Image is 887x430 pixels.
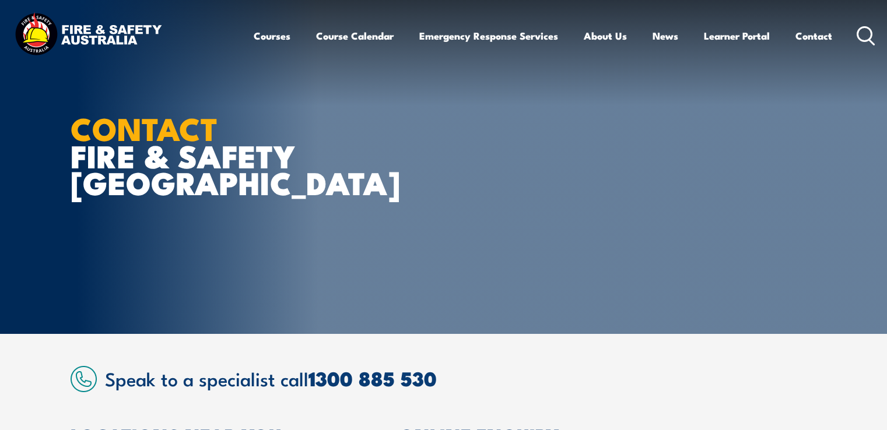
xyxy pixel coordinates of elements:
[254,20,290,51] a: Courses
[584,20,627,51] a: About Us
[419,20,558,51] a: Emergency Response Services
[316,20,394,51] a: Course Calendar
[71,103,218,151] strong: CONTACT
[653,20,678,51] a: News
[704,20,770,51] a: Learner Portal
[308,362,437,393] a: 1300 885 530
[105,368,817,389] h2: Speak to a specialist call
[795,20,832,51] a: Contact
[71,114,359,196] h1: FIRE & SAFETY [GEOGRAPHIC_DATA]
